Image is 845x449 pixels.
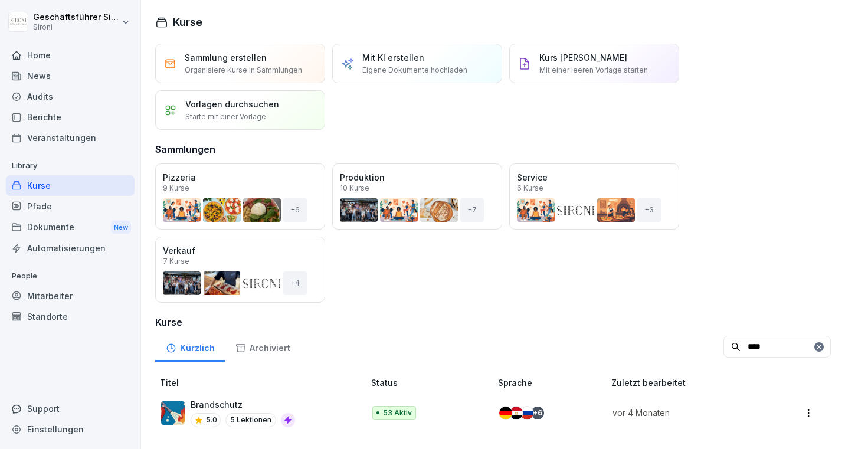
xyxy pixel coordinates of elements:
p: 7 Kurse [163,258,189,265]
p: Sironi [33,23,119,31]
p: Status [371,376,493,389]
p: Service [517,171,672,183]
a: Produktion10 Kurse+7 [332,163,502,230]
a: Home [6,45,135,65]
div: + 7 [460,198,484,222]
a: Berichte [6,107,135,127]
p: Sammlung erstellen [185,51,267,64]
div: New [111,221,131,234]
p: 10 Kurse [340,185,369,192]
h1: Kurse [173,14,202,30]
p: Sprache [498,376,606,389]
h3: Kurse [155,315,831,329]
img: b0iy7e1gfawqjs4nezxuanzk.png [161,401,185,425]
p: Zuletzt bearbeitet [611,376,775,389]
p: Mit einer leeren Vorlage starten [539,65,648,76]
a: Verkauf7 Kurse+4 [155,237,325,303]
a: Audits [6,86,135,107]
p: People [6,267,135,286]
div: + 6 [531,407,544,419]
p: Organisiere Kurse in Sammlungen [185,65,302,76]
p: Geschäftsführer Sironi [33,12,119,22]
h3: Sammlungen [155,142,215,156]
a: Archiviert [225,332,300,362]
p: Kurs [PERSON_NAME] [539,51,627,64]
div: Support [6,398,135,419]
p: Mit KI erstellen [362,51,424,64]
div: + 6 [283,198,307,222]
p: Eigene Dokumente hochladen [362,65,467,76]
a: News [6,65,135,86]
a: Automatisierungen [6,238,135,258]
a: Pizzeria9 Kurse+6 [155,163,325,230]
p: Vorlagen durchsuchen [185,98,279,110]
p: Library [6,156,135,175]
p: 53 Aktiv [383,408,412,418]
p: Titel [160,376,366,389]
a: Einstellungen [6,419,135,440]
a: Veranstaltungen [6,127,135,148]
p: 5.0 [206,415,217,425]
img: ru.svg [520,407,533,419]
p: Pizzeria [163,171,317,183]
p: 9 Kurse [163,185,189,192]
p: 6 Kurse [517,185,543,192]
a: Mitarbeiter [6,286,135,306]
a: Standorte [6,306,135,327]
a: DokumenteNew [6,217,135,238]
div: + 4 [283,271,307,295]
img: de.svg [499,407,512,419]
p: Brandschutz [191,398,295,411]
a: Pfade [6,196,135,217]
p: Produktion [340,171,494,183]
a: Kürzlich [155,332,225,362]
p: 5 Lektionen [225,413,276,427]
p: Starte mit einer Vorlage [185,112,266,122]
p: Verkauf [163,244,317,257]
a: Kurse [6,175,135,196]
div: + 3 [637,198,661,222]
img: eg.svg [510,407,523,419]
a: Service6 Kurse+3 [509,163,679,230]
div: Dokumente [6,217,135,238]
p: vor 4 Monaten [613,407,761,419]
